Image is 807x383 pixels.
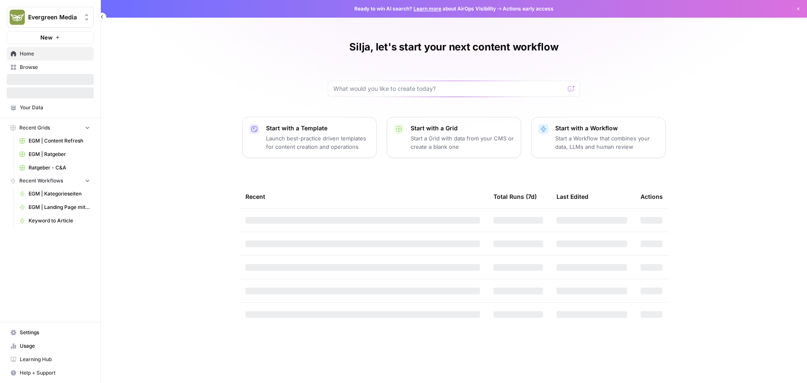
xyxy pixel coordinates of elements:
[556,185,588,208] div: Last Edited
[10,10,25,25] img: Evergreen Media Logo
[29,137,90,145] span: EGM | Content Refresh
[20,50,90,58] span: Home
[28,13,79,21] span: Evergreen Media
[414,5,441,12] a: Learn more
[7,7,94,28] button: Workspace: Evergreen Media
[20,356,90,363] span: Learning Hub
[20,342,90,350] span: Usage
[245,185,480,208] div: Recent
[16,187,94,201] a: EGM | Kategorieseiten
[531,117,666,158] button: Start with a WorkflowStart a Workflow that combines your data, LLMs and human review
[555,124,659,132] p: Start with a Workflow
[7,353,94,366] a: Learning Hub
[349,40,558,54] h1: Silja, let's start your next content workflow
[7,326,94,339] a: Settings
[7,174,94,187] button: Recent Workflows
[411,134,514,151] p: Start a Grid with data from your CMS or create a blank one
[29,203,90,211] span: EGM | Landing Page mit bestehender Struktur
[29,151,90,158] span: EGM | Ratgeber
[411,124,514,132] p: Start with a Grid
[266,124,369,132] p: Start with a Template
[333,85,564,93] input: What would you like to create today?
[641,185,663,208] div: Actions
[555,134,659,151] p: Start a Workflow that combines your data, LLMs and human review
[29,164,90,172] span: Ratgeber - C&A
[29,190,90,198] span: EGM | Kategorieseiten
[266,134,369,151] p: Launch best-practice driven templates for content creation and operations
[7,101,94,114] a: Your Data
[503,5,554,13] span: Actions early access
[19,124,50,132] span: Recent Grids
[242,117,377,158] button: Start with a TemplateLaunch best-practice driven templates for content creation and operations
[7,339,94,353] a: Usage
[19,177,63,185] span: Recent Workflows
[354,5,496,13] span: Ready to win AI search? about AirOps Visibility
[16,148,94,161] a: EGM | Ratgeber
[40,33,53,42] span: New
[16,134,94,148] a: EGM | Content Refresh
[20,104,90,111] span: Your Data
[16,201,94,214] a: EGM | Landing Page mit bestehender Struktur
[20,63,90,71] span: Browse
[7,47,94,61] a: Home
[7,366,94,380] button: Help + Support
[29,217,90,225] span: Keyword to Article
[16,214,94,227] a: Keyword to Article
[7,31,94,44] button: New
[20,329,90,336] span: Settings
[20,369,90,377] span: Help + Support
[387,117,521,158] button: Start with a GridStart a Grid with data from your CMS or create a blank one
[16,161,94,174] a: Ratgeber - C&A
[7,61,94,74] a: Browse
[493,185,537,208] div: Total Runs (7d)
[7,122,94,134] button: Recent Grids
